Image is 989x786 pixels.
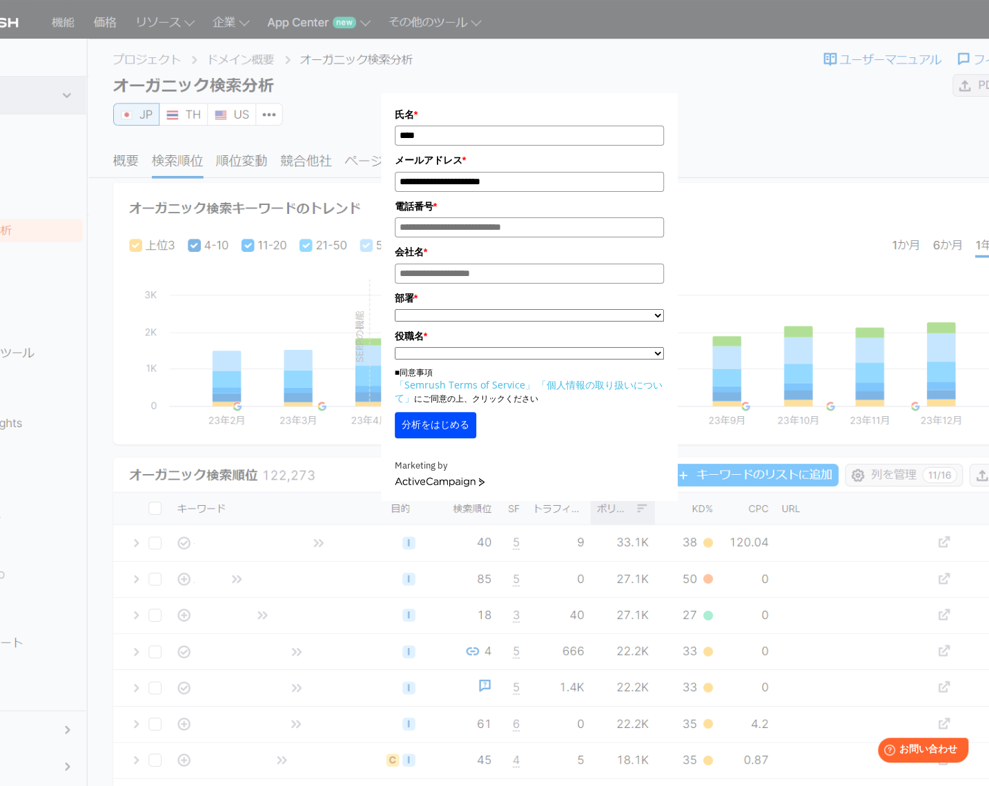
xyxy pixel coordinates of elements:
a: 「Semrush Terms of Service」 [395,378,535,391]
label: 電話番号 [395,199,664,214]
label: 会社名 [395,244,664,259]
label: 氏名 [395,107,664,122]
button: 分析をはじめる [395,412,476,438]
label: 役職名 [395,328,664,344]
label: 部署 [395,291,664,306]
label: メールアドレス [395,153,664,168]
p: ■同意事項 にご同意の上、クリックください [395,366,664,405]
a: 「個人情報の取り扱いについて」 [395,378,663,404]
div: Marketing by [395,459,664,473]
iframe: Help widget launcher [866,732,974,771]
